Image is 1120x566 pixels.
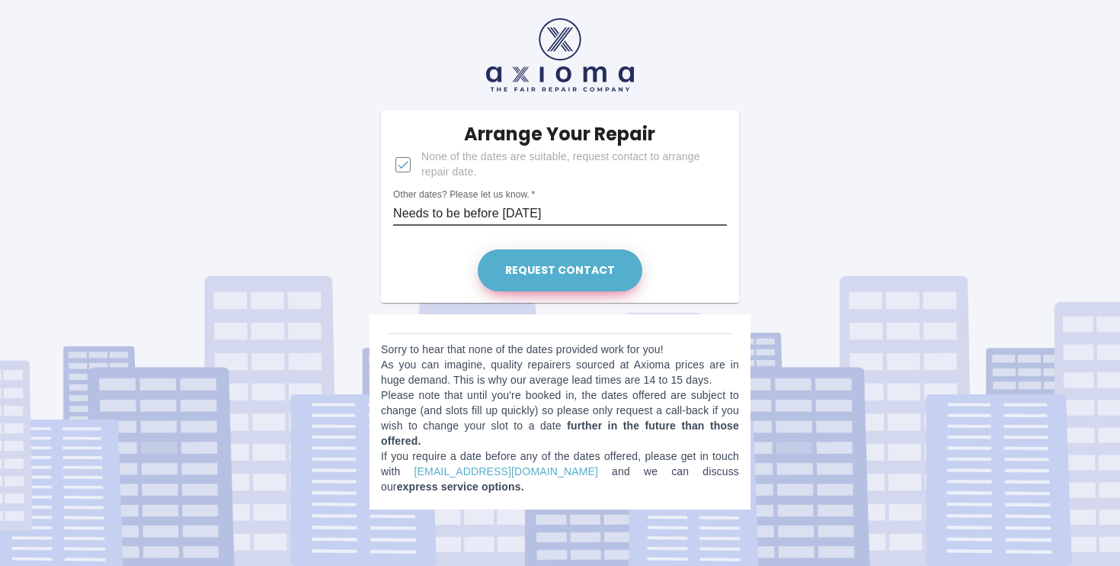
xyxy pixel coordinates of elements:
[486,18,634,92] img: axioma
[478,249,642,291] button: Request contact
[414,465,598,478] a: [EMAIL_ADDRESS][DOMAIN_NAME]
[421,150,715,180] span: None of the dates are suitable, request contact to arrange repair date.
[397,481,524,493] b: express service options.
[381,420,739,447] b: further in the future than those offered.
[393,188,535,201] label: Other dates? Please let us know.
[464,122,655,146] h5: Arrange Your Repair
[381,342,739,494] p: Sorry to hear that none of the dates provided work for you! As you can imagine, quality repairers...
